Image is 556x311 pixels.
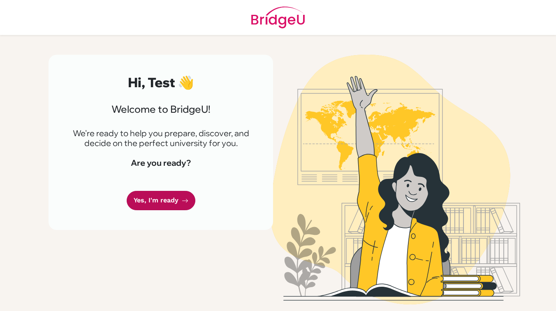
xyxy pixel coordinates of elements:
[68,103,253,115] h3: Welcome to BridgeU!
[68,158,253,168] h4: Are you ready?
[68,74,253,90] h2: Hi, Test 👋
[127,191,195,210] a: Yes, I'm ready
[68,128,253,148] p: We're ready to help you prepare, discover, and decide on the perfect university for you.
